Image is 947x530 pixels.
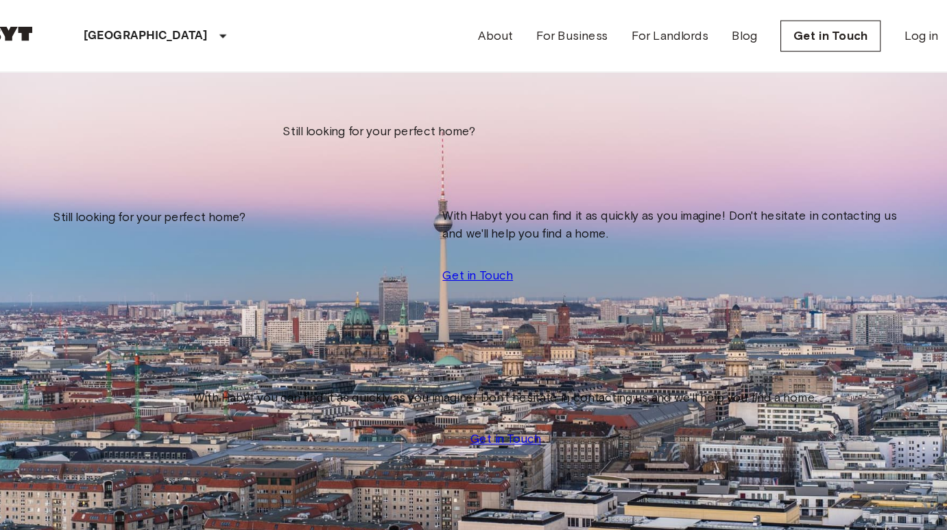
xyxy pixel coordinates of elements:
a: About [506,25,538,41]
img: Habyt [16,24,99,38]
a: Blog [741,25,764,41]
p: [GEOGRAPHIC_DATA] [143,25,257,41]
a: For Landlords [648,25,719,41]
a: Get in Touch [499,397,564,413]
a: For Business [560,25,626,41]
a: Log in [900,25,931,41]
span: With Habyt you can find it as quickly as you imagine! Don't hesitate in contacting us and we'll h... [244,358,819,375]
span: Still looking for your perfect home? [326,113,504,129]
a: Get in Touch [785,19,878,47]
